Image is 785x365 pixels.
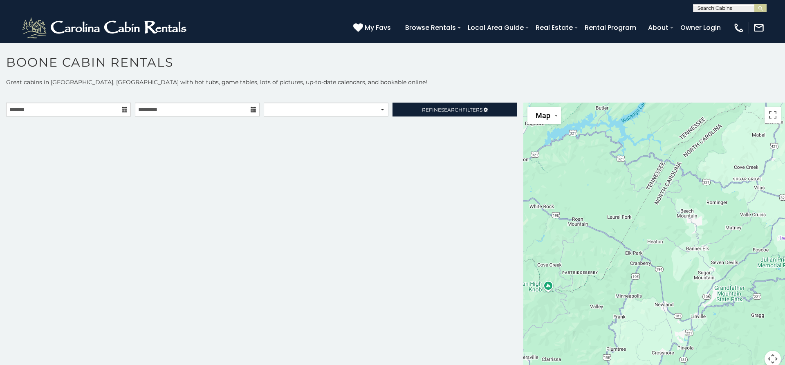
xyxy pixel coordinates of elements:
[20,16,190,40] img: White-1-2.png
[765,107,781,123] button: Toggle fullscreen view
[392,103,517,116] a: RefineSearchFilters
[422,107,482,113] span: Refine Filters
[353,22,393,33] a: My Favs
[464,20,528,35] a: Local Area Guide
[733,22,745,34] img: phone-regular-white.png
[676,20,725,35] a: Owner Login
[441,107,462,113] span: Search
[401,20,460,35] a: Browse Rentals
[527,107,561,124] button: Change map style
[753,22,765,34] img: mail-regular-white.png
[365,22,391,33] span: My Favs
[532,20,577,35] a: Real Estate
[536,111,550,120] span: Map
[644,20,673,35] a: About
[581,20,640,35] a: Rental Program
